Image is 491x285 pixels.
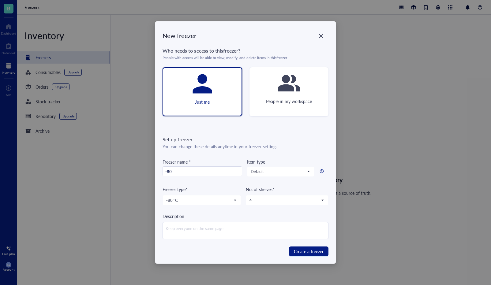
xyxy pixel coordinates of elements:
div: Who needs to access to this freezer ? [163,47,328,54]
div: Freezer name * [163,158,242,165]
button: Close [316,31,326,41]
span: -80 °C [166,198,236,203]
span: Create a freezer [294,248,324,255]
div: Description [163,213,328,220]
div: People with access will be able to view, modify, and delete items in this freezer . [163,56,328,60]
div: Set up freezer [163,136,328,143]
input: Name the freezer [163,167,242,176]
div: People in my workspace [266,98,312,105]
span: 4 [249,198,324,203]
div: Freezer type* [163,186,241,193]
div: Just me [195,98,210,105]
div: Item type [247,158,265,165]
div: New freezer [163,31,196,40]
span: Default [251,169,309,174]
div: No. of shelves* [246,186,328,193]
span: Close [316,32,326,40]
button: Create a freezer [289,246,328,256]
div: You can change these details anytime in your freezer settings. [163,143,328,150]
